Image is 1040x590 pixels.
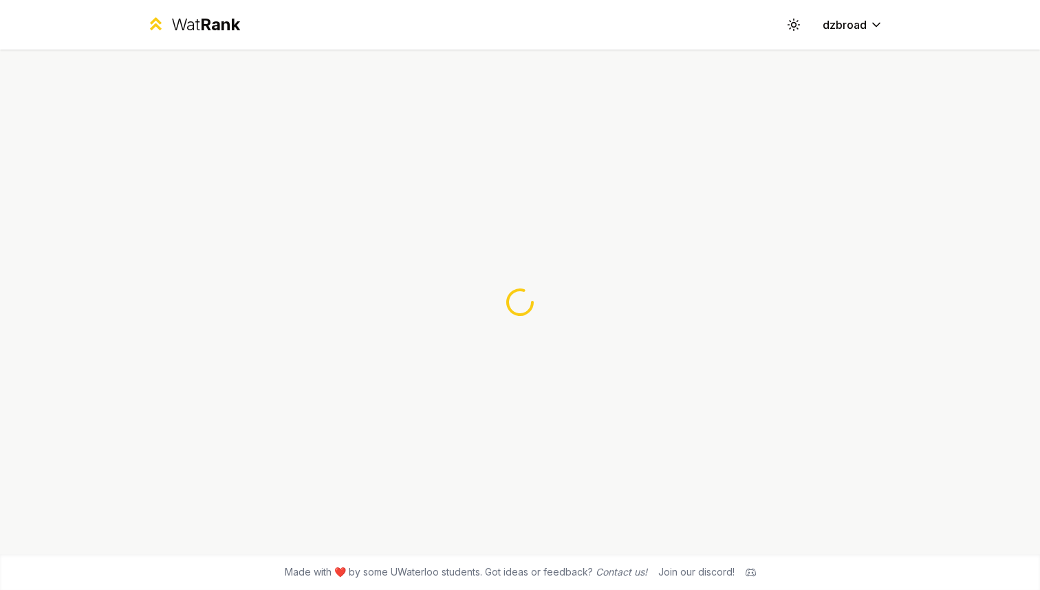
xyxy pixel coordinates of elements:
span: Rank [200,14,240,34]
button: dzbroad [812,12,894,37]
span: Made with ❤️ by some UWaterloo students. Got ideas or feedback? [285,565,647,579]
span: dzbroad [823,17,867,33]
div: Join our discord! [658,565,735,579]
a: WatRank [146,14,240,36]
div: Wat [171,14,240,36]
a: Contact us! [596,566,647,578]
